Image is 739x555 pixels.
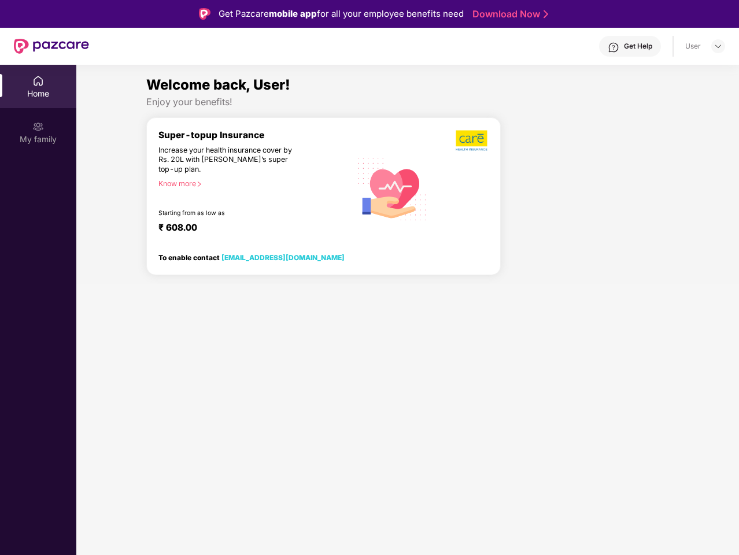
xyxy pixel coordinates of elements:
[158,222,339,236] div: ₹ 608.00
[472,8,545,20] a: Download Now
[158,253,345,261] div: To enable contact
[158,209,302,217] div: Starting from as low as
[32,75,44,87] img: svg+xml;base64,PHN2ZyBpZD0iSG9tZSIgeG1sbnM9Imh0dHA6Ly93d3cudzMub3JnLzIwMDAvc3ZnIiB3aWR0aD0iMjAiIG...
[14,39,89,54] img: New Pazcare Logo
[219,7,464,21] div: Get Pazcare for all your employee benefits need
[351,146,434,230] img: svg+xml;base64,PHN2ZyB4bWxucz0iaHR0cDovL3d3dy53My5vcmcvMjAwMC9zdmciIHhtbG5zOnhsaW5rPSJodHRwOi8vd3...
[158,146,301,175] div: Increase your health insurance cover by Rs. 20L with [PERSON_NAME]’s super top-up plan.
[32,121,44,132] img: svg+xml;base64,PHN2ZyB3aWR0aD0iMjAiIGhlaWdodD0iMjAiIHZpZXdCb3g9IjAgMCAyMCAyMCIgZmlsbD0ibm9uZSIgeG...
[269,8,317,19] strong: mobile app
[196,181,202,187] span: right
[158,129,351,140] div: Super-topup Insurance
[199,8,210,20] img: Logo
[146,96,669,108] div: Enjoy your benefits!
[158,179,344,187] div: Know more
[714,42,723,51] img: svg+xml;base64,PHN2ZyBpZD0iRHJvcGRvd24tMzJ4MzIiIHhtbG5zPSJodHRwOi8vd3d3LnczLm9yZy8yMDAwL3N2ZyIgd2...
[146,76,290,93] span: Welcome back, User!
[221,253,345,262] a: [EMAIL_ADDRESS][DOMAIN_NAME]
[544,8,548,20] img: Stroke
[608,42,619,53] img: svg+xml;base64,PHN2ZyBpZD0iSGVscC0zMngzMiIgeG1sbnM9Imh0dHA6Ly93d3cudzMub3JnLzIwMDAvc3ZnIiB3aWR0aD...
[624,42,652,51] div: Get Help
[456,129,489,151] img: b5dec4f62d2307b9de63beb79f102df3.png
[685,42,701,51] div: User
